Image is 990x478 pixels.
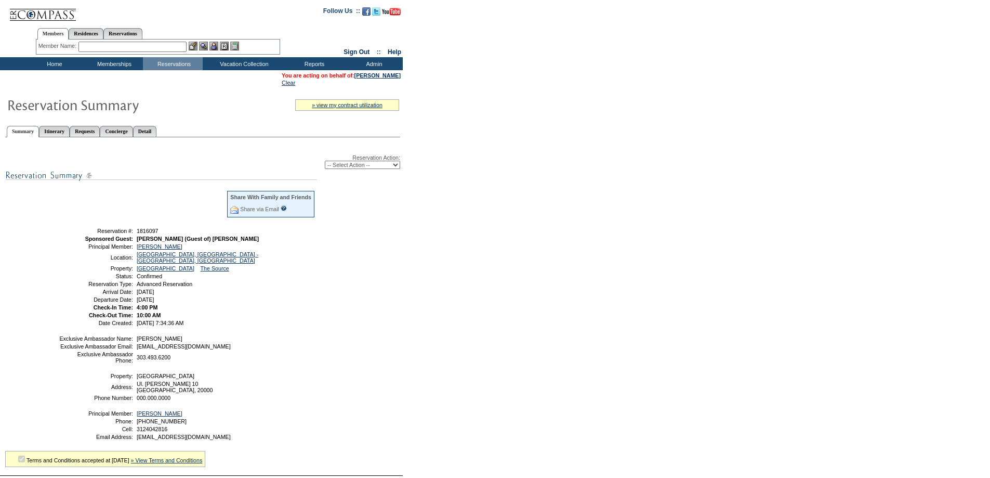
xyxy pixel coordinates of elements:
[137,335,182,342] span: [PERSON_NAME]
[137,320,183,326] span: [DATE] 7:34:36 AM
[59,434,133,440] td: Email Address:
[23,57,83,70] td: Home
[59,281,133,287] td: Reservation Type:
[137,289,154,295] span: [DATE]
[143,57,203,70] td: Reservations
[240,206,279,212] a: Share via Email
[7,94,215,115] img: Reservaton Summary
[69,28,103,39] a: Residences
[38,42,78,50] div: Member Name:
[201,265,229,272] a: The Source
[27,457,129,463] span: Terms and Conditions accepted at [DATE]
[59,273,133,279] td: Status:
[70,126,100,137] a: Requests
[59,265,133,272] td: Property:
[59,418,133,424] td: Phone:
[137,426,167,432] span: 3124042816
[59,228,133,234] td: Reservation #:
[137,395,170,401] span: 000.000.0000
[59,243,133,250] td: Principal Member:
[59,320,133,326] td: Date Created:
[137,273,162,279] span: Confirmed
[137,410,182,417] a: [PERSON_NAME]
[281,205,287,211] input: What is this?
[133,126,157,137] a: Detail
[59,381,133,393] td: Address:
[94,304,133,311] strong: Check-In Time:
[83,57,143,70] td: Memberships
[209,42,218,50] img: Impersonate
[354,72,401,79] a: [PERSON_NAME]
[37,28,69,40] a: Members
[103,28,142,39] a: Reservations
[59,335,133,342] td: Exclusive Ambassador Name:
[230,42,239,50] img: b_calculator.gif
[39,126,70,137] a: Itinerary
[137,304,157,311] span: 4:00 PM
[137,418,187,424] span: [PHONE_NUMBER]
[230,194,311,200] div: Share With Family and Friends
[137,312,161,318] span: 10:00 AM
[7,126,39,137] a: Summary
[377,48,381,56] span: ::
[388,48,401,56] a: Help
[283,57,343,70] td: Reports
[137,343,231,350] span: [EMAIL_ADDRESS][DOMAIN_NAME]
[137,354,170,360] span: 303.493.6200
[131,457,203,463] a: » View Terms and Conditions
[137,243,182,250] a: [PERSON_NAME]
[137,381,213,393] span: Ul. [PERSON_NAME] 10 [GEOGRAPHIC_DATA], 20000
[372,7,380,16] img: Follow us on Twitter
[59,410,133,417] td: Principal Member:
[137,434,231,440] span: [EMAIL_ADDRESS][DOMAIN_NAME]
[100,126,133,137] a: Concierge
[137,236,259,242] span: [PERSON_NAME] (Guest of) [PERSON_NAME]
[137,251,258,264] a: [GEOGRAPHIC_DATA], [GEOGRAPHIC_DATA] - [GEOGRAPHIC_DATA], [GEOGRAPHIC_DATA]
[59,395,133,401] td: Phone Number:
[189,42,197,50] img: b_edit.gif
[5,169,317,182] img: subTtlResSummary.gif
[59,251,133,264] td: Location:
[220,42,229,50] img: Reservations
[282,72,401,79] span: You are acting on behalf of:
[59,351,133,364] td: Exclusive Ambassador Phone:
[137,296,154,303] span: [DATE]
[59,426,133,432] td: Cell:
[89,312,133,318] strong: Check-Out Time:
[85,236,133,242] strong: Sponsored Guest:
[282,80,295,86] a: Clear
[323,6,360,19] td: Follow Us ::
[59,373,133,379] td: Property:
[59,289,133,295] td: Arrival Date:
[362,7,371,16] img: Become our fan on Facebook
[137,228,159,234] span: 1816097
[362,10,371,17] a: Become our fan on Facebook
[343,57,403,70] td: Admin
[372,10,380,17] a: Follow us on Twitter
[137,281,192,287] span: Advanced Reservation
[199,42,208,50] img: View
[5,154,400,169] div: Reservation Action:
[59,296,133,303] td: Departure Date:
[312,102,382,108] a: » view my contract utilization
[382,8,401,16] img: Subscribe to our YouTube Channel
[382,10,401,17] a: Subscribe to our YouTube Channel
[137,265,194,272] a: [GEOGRAPHIC_DATA]
[137,373,194,379] span: [GEOGRAPHIC_DATA]
[59,343,133,350] td: Exclusive Ambassador Email:
[203,57,283,70] td: Vacation Collection
[344,48,369,56] a: Sign Out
